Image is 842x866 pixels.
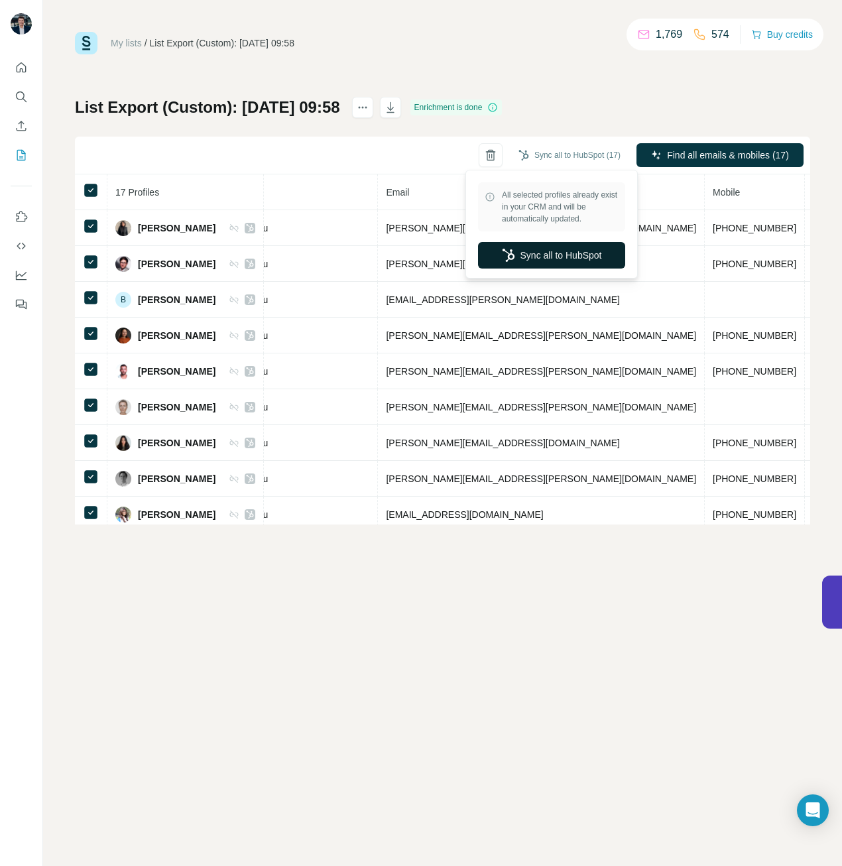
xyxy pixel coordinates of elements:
button: Sync all to HubSpot (17) [509,145,630,165]
img: Avatar [115,399,131,415]
span: All selected profiles already exist in your CRM and will be automatically updated. [502,189,619,225]
img: Avatar [115,435,131,451]
span: [PERSON_NAME][EMAIL_ADDRESS][PERSON_NAME][DOMAIN_NAME] [386,330,696,341]
button: Enrich CSV [11,114,32,138]
button: Sync all to HubSpot [478,242,625,269]
img: Surfe Logo [75,32,97,54]
img: Avatar [115,328,131,343]
button: Use Surfe on LinkedIn [11,205,32,229]
img: Avatar [115,471,131,487]
button: actions [352,97,373,118]
span: [PERSON_NAME][EMAIL_ADDRESS][DOMAIN_NAME] [386,259,619,269]
span: [PERSON_NAME] [138,257,215,271]
span: [PERSON_NAME] [138,436,215,450]
span: [PERSON_NAME][EMAIL_ADDRESS][PERSON_NAME][DOMAIN_NAME] [386,223,696,233]
li: / [145,36,147,50]
div: List Export (Custom): [DATE] 09:58 [150,36,294,50]
img: Avatar [115,256,131,272]
span: 17 Profiles [115,187,159,198]
span: [PHONE_NUMBER] [713,473,796,484]
img: Avatar [115,507,131,523]
button: Use Surfe API [11,234,32,258]
span: [PERSON_NAME] [138,472,215,485]
span: [PERSON_NAME] [138,401,215,414]
button: My lists [11,143,32,167]
span: [PHONE_NUMBER] [713,438,796,448]
span: Mobile [713,187,740,198]
span: [PERSON_NAME][EMAIL_ADDRESS][PERSON_NAME][DOMAIN_NAME] [386,402,696,412]
button: Dashboard [11,263,32,287]
div: B [115,292,131,308]
button: Search [11,85,32,109]
span: [PERSON_NAME] [138,329,215,342]
span: Email [386,187,409,198]
span: [PHONE_NUMBER] [713,223,796,233]
img: Avatar [11,13,32,34]
div: Open Intercom Messenger [797,794,829,826]
span: [PERSON_NAME] [138,508,215,521]
button: Feedback [11,292,32,316]
span: [PERSON_NAME][EMAIL_ADDRESS][DOMAIN_NAME] [386,438,619,448]
span: [PHONE_NUMBER] [713,259,796,269]
span: [PERSON_NAME][EMAIL_ADDRESS][PERSON_NAME][DOMAIN_NAME] [386,366,696,377]
button: Find all emails & mobiles (17) [636,143,804,167]
img: Avatar [115,363,131,379]
button: Buy credits [751,25,813,44]
span: [PHONE_NUMBER] [713,366,796,377]
span: Find all emails & mobiles (17) [667,149,789,162]
span: [EMAIL_ADDRESS][PERSON_NAME][DOMAIN_NAME] [386,294,619,305]
span: [PERSON_NAME] [138,221,215,235]
div: Enrichment is done [410,99,503,115]
h1: List Export (Custom): [DATE] 09:58 [75,97,340,118]
span: [PERSON_NAME] [138,293,215,306]
span: [EMAIL_ADDRESS][DOMAIN_NAME] [386,509,543,520]
span: [PERSON_NAME][EMAIL_ADDRESS][PERSON_NAME][DOMAIN_NAME] [386,473,696,484]
span: [PHONE_NUMBER] [713,330,796,341]
img: Avatar [115,220,131,236]
p: 574 [711,27,729,42]
button: Quick start [11,56,32,80]
span: [PHONE_NUMBER] [713,509,796,520]
a: My lists [111,38,142,48]
p: 1,769 [656,27,682,42]
span: [PERSON_NAME] [138,365,215,378]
